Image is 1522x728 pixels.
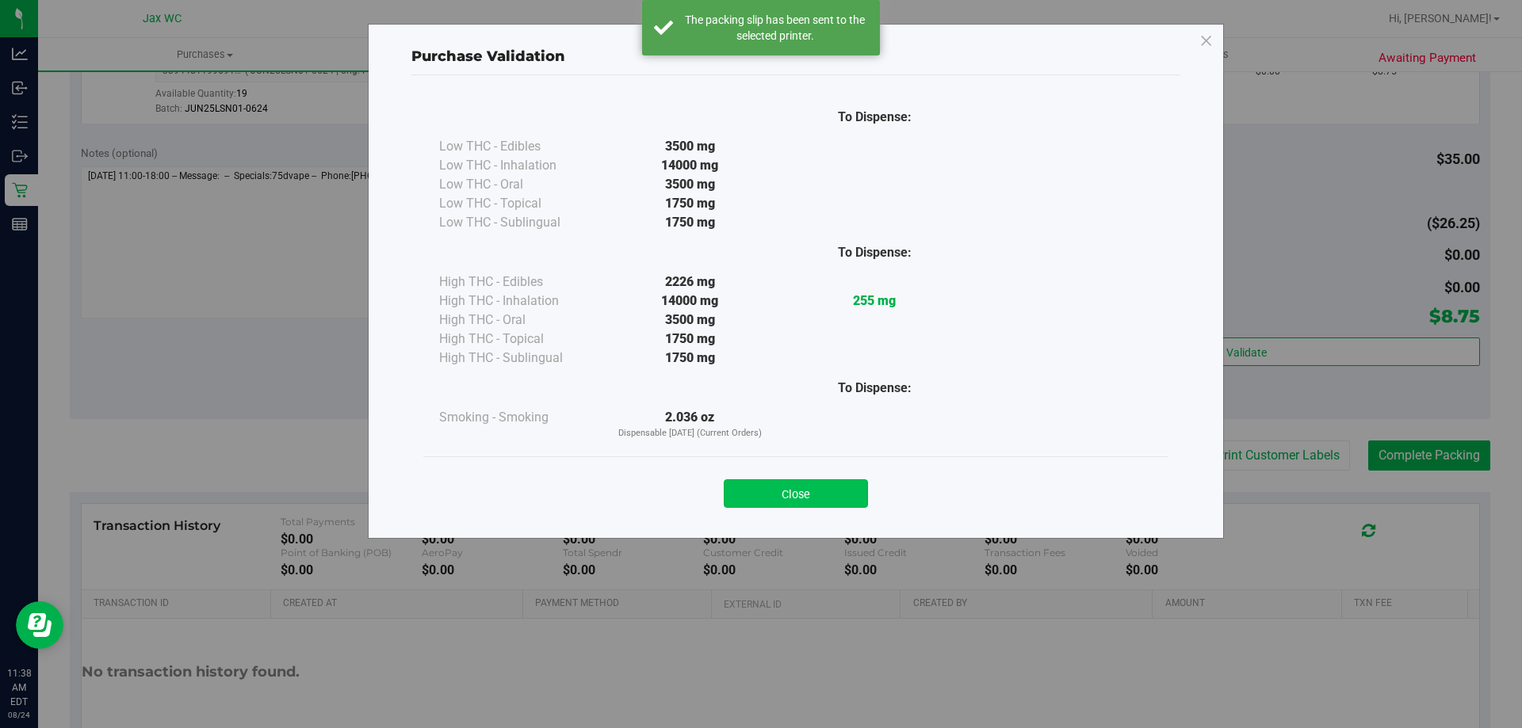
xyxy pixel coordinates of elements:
[598,427,782,440] p: Dispensable [DATE] (Current Orders)
[724,479,868,508] button: Close
[598,349,782,368] div: 1750 mg
[682,12,868,44] div: The packing slip has been sent to the selected printer.
[439,330,598,349] div: High THC - Topical
[782,379,967,398] div: To Dispense:
[439,292,598,311] div: High THC - Inhalation
[439,137,598,156] div: Low THC - Edibles
[782,243,967,262] div: To Dispense:
[411,48,565,65] span: Purchase Validation
[598,194,782,213] div: 1750 mg
[598,137,782,156] div: 3500 mg
[439,311,598,330] div: High THC - Oral
[598,175,782,194] div: 3500 mg
[598,273,782,292] div: 2226 mg
[439,213,598,232] div: Low THC - Sublingual
[598,330,782,349] div: 1750 mg
[598,292,782,311] div: 14000 mg
[598,156,782,175] div: 14000 mg
[16,601,63,649] iframe: Resource center
[439,175,598,194] div: Low THC - Oral
[439,194,598,213] div: Low THC - Topical
[598,408,782,440] div: 2.036 oz
[439,408,598,427] div: Smoking - Smoking
[853,293,896,308] strong: 255 mg
[439,156,598,175] div: Low THC - Inhalation
[598,213,782,232] div: 1750 mg
[439,349,598,368] div: High THC - Sublingual
[439,273,598,292] div: High THC - Edibles
[782,108,967,127] div: To Dispense:
[598,311,782,330] div: 3500 mg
